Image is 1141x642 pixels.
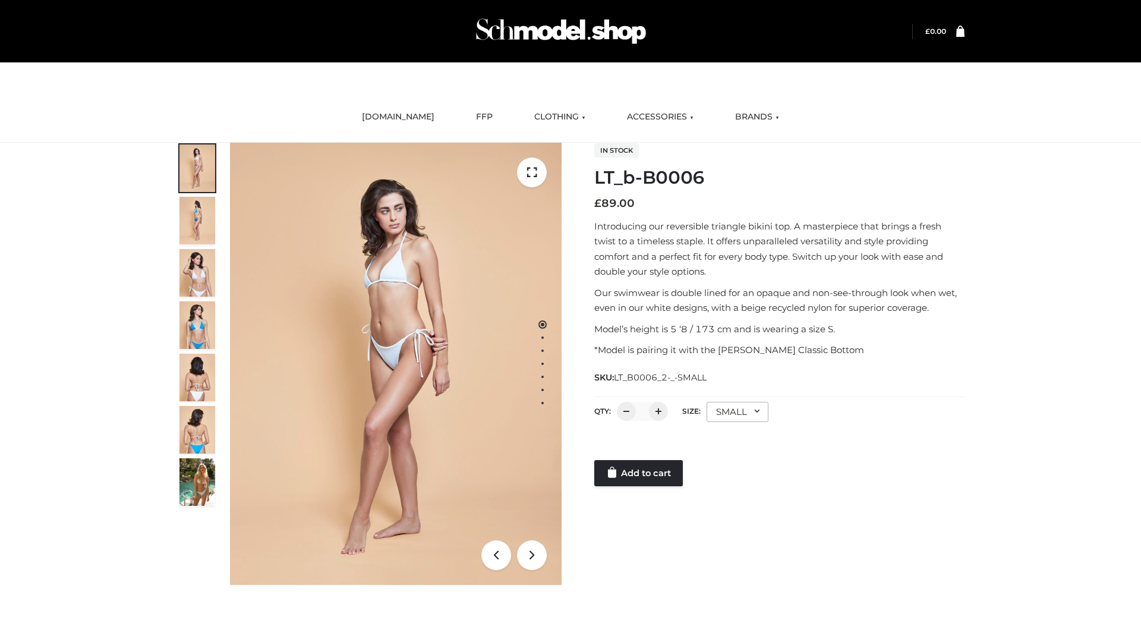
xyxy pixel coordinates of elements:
[179,301,215,349] img: ArielClassicBikiniTop_CloudNine_AzureSky_OW114ECO_4-scaled.jpg
[594,143,639,158] span: In stock
[925,27,930,36] span: £
[594,167,965,188] h1: LT_b-B0006
[467,104,502,130] a: FFP
[179,406,215,454] img: ArielClassicBikiniTop_CloudNine_AzureSky_OW114ECO_8-scaled.jpg
[353,104,443,130] a: [DOMAIN_NAME]
[525,104,594,130] a: CLOTHING
[179,458,215,506] img: Arieltop_CloudNine_AzureSky2.jpg
[925,27,946,36] a: £0.00
[179,144,215,192] img: ArielClassicBikiniTop_CloudNine_AzureSky_OW114ECO_1-scaled.jpg
[594,407,611,416] label: QTY:
[925,27,946,36] bdi: 0.00
[594,219,965,279] p: Introducing our reversible triangle bikini top. A masterpiece that brings a fresh twist to a time...
[179,354,215,401] img: ArielClassicBikiniTop_CloudNine_AzureSky_OW114ECO_7-scaled.jpg
[594,370,708,385] span: SKU:
[179,197,215,244] img: ArielClassicBikiniTop_CloudNine_AzureSky_OW114ECO_2-scaled.jpg
[594,460,683,486] a: Add to cart
[594,342,965,358] p: *Model is pairing it with the [PERSON_NAME] Classic Bottom
[472,8,650,55] img: Schmodel Admin 964
[618,104,702,130] a: ACCESSORIES
[614,372,707,383] span: LT_B0006_2-_-SMALL
[594,285,965,316] p: Our swimwear is double lined for an opaque and non-see-through look when wet, even in our white d...
[594,197,635,210] bdi: 89.00
[594,197,601,210] span: £
[179,249,215,297] img: ArielClassicBikiniTop_CloudNine_AzureSky_OW114ECO_3-scaled.jpg
[682,407,701,416] label: Size:
[594,322,965,337] p: Model’s height is 5 ‘8 / 173 cm and is wearing a size S.
[230,143,562,585] img: ArielClassicBikiniTop_CloudNine_AzureSky_OW114ECO_1
[707,402,768,422] div: SMALL
[726,104,788,130] a: BRANDS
